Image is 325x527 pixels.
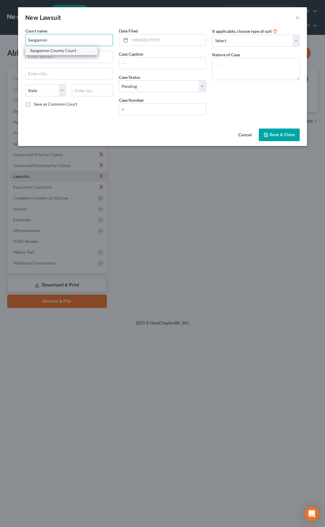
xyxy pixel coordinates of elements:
label: Case Number [119,97,144,103]
label: Case Caption [119,51,143,57]
button: × [296,14,300,21]
span: Court name [25,28,47,33]
button: Cancel [234,129,256,141]
label: Save as Common Court [34,101,77,107]
span: New [25,14,38,21]
div: Sangamon County Court [30,48,93,54]
label: If applicable, choose type of suit [212,28,272,34]
span: Lawsuit [40,14,61,21]
span: Case Status [119,75,140,80]
input: -- [119,57,206,69]
input: Enter address... [26,51,113,63]
input: Search court by name... [25,34,113,46]
input: Enter zip... [72,84,113,96]
span: Save & Close [270,132,295,137]
input: Enter city... [26,68,113,79]
label: Date Filed [119,28,138,34]
button: Save & Close [259,129,300,141]
input: # [119,104,206,115]
label: Nature of Case [212,51,240,58]
input: MM/DD/YYYY [130,34,206,46]
div: Open Intercom Messenger [305,507,319,521]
